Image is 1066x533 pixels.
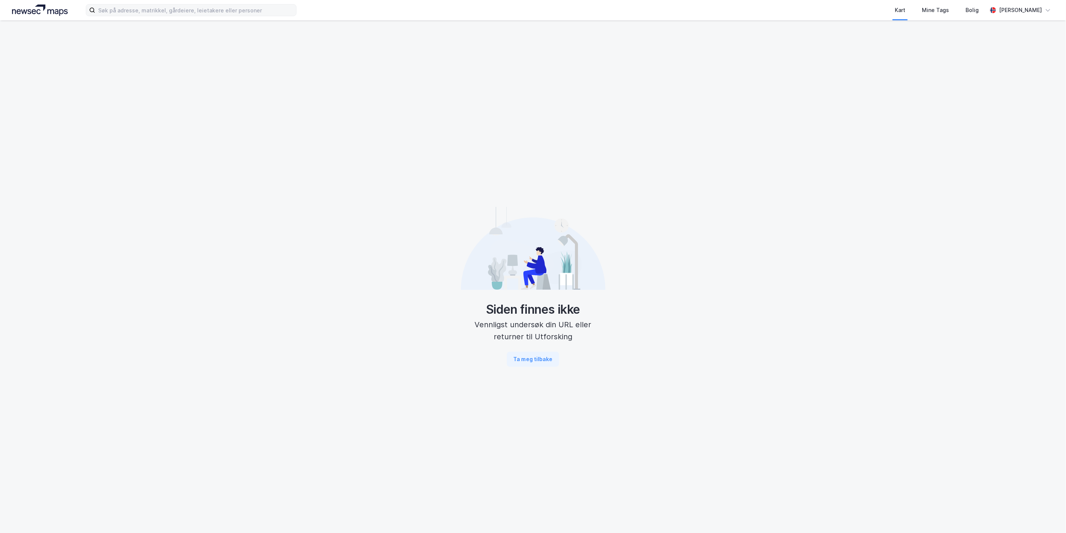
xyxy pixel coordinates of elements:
img: logo.a4113a55bc3d86da70a041830d287a7e.svg [12,5,68,16]
div: Bolig [966,6,979,15]
div: Mine Tags [922,6,949,15]
iframe: Chat Widget [1028,497,1066,533]
div: Vennligst undersøk din URL eller returner til Utforsking [461,319,605,343]
div: Siden finnes ikke [461,302,605,317]
button: Ta meg tilbake [507,352,559,367]
input: Søk på adresse, matrikkel, gårdeiere, leietakere eller personer [95,5,296,16]
div: Kart [895,6,905,15]
div: [PERSON_NAME] [999,6,1042,15]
